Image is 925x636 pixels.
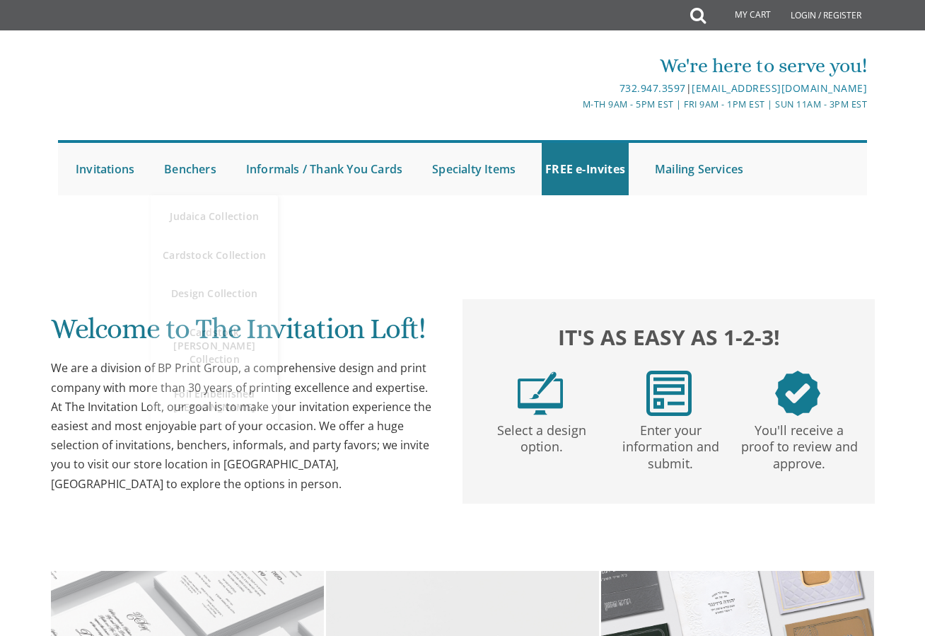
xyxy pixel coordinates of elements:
[154,318,274,373] span: Cardstock [PERSON_NAME] Collection
[151,315,278,376] a: Cardstock [PERSON_NAME] Collection
[651,143,747,195] a: Mailing Services
[151,195,278,238] a: Judaica Collection
[151,272,278,315] a: Design Collection
[51,313,437,355] h1: Welcome to The Invitation Loft!
[154,241,274,269] span: Cardstock Collection
[72,143,138,195] a: Invitations
[609,416,732,472] p: Enter your information and submit.
[51,359,437,493] div: We are a division of BP Print Group, a comprehensive design and print company with more than 30 y...
[738,416,861,472] p: You'll receive a proof to review and approve.
[151,238,278,272] a: Cardstock Collection
[154,380,274,421] span: Foil Embellished [PERSON_NAME]
[161,143,220,195] a: Benchers
[692,81,867,95] a: [EMAIL_ADDRESS][DOMAIN_NAME]
[542,143,629,195] a: FREE e-Invites
[704,1,781,30] a: My Cart
[476,322,862,353] h2: It's as easy as 1-2-3!
[646,371,692,416] img: step2.png
[480,416,603,456] p: Select a design option.
[518,371,563,416] img: step1.png
[429,143,519,195] a: Specialty Items
[328,52,867,80] div: We're here to serve you!
[243,143,406,195] a: Informals / Thank You Cards
[775,371,820,416] img: step3.png
[619,81,686,95] a: 732.947.3597
[328,80,867,97] div: |
[328,97,867,112] div: M-Th 9am - 5pm EST | Fri 9am - 1pm EST | Sun 11am - 3pm EST
[151,376,278,424] a: Foil Embellished [PERSON_NAME]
